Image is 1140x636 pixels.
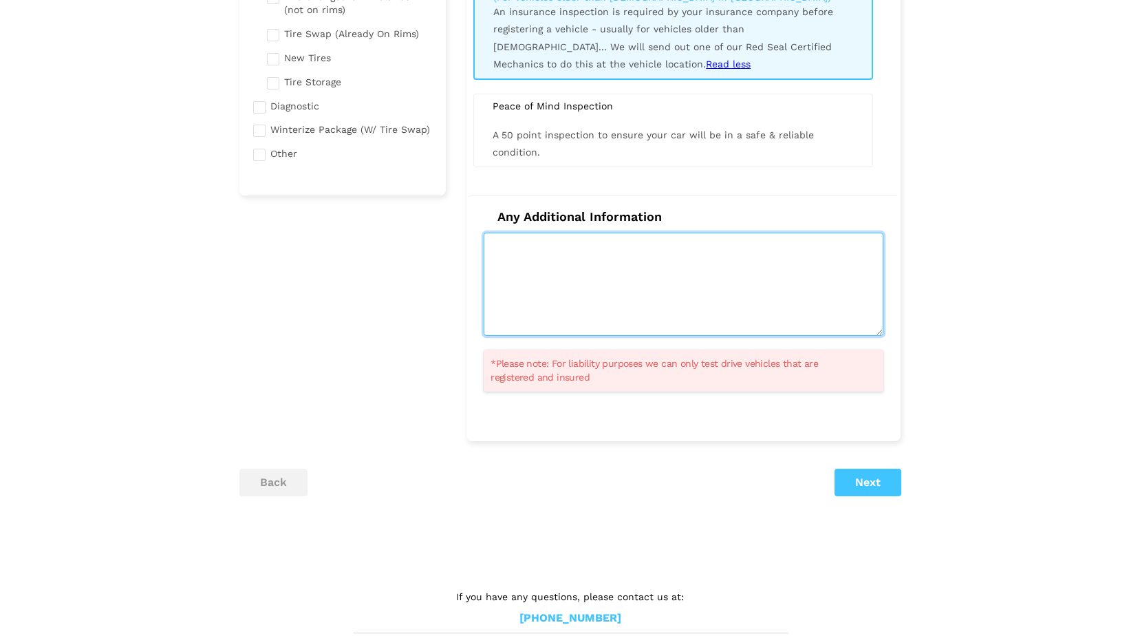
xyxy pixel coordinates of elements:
[706,59,751,70] span: Read less
[493,129,814,158] span: A 50 point inspection to ensure your car will be in a safe & reliable condition.
[491,357,859,384] span: *Please note: For liability purposes we can only test drive vehicles that are registered and insured
[493,41,832,70] span: We will send out one of our Red Seal Certified Mechanics to do this at the vehicle location.
[519,611,621,626] a: [PHONE_NUMBER]
[482,100,864,112] div: Peace of Mind Inspection
[239,469,308,496] button: back
[484,209,883,224] h4: Any Additional Information
[354,589,787,604] p: If you have any questions, please contact us at:
[493,6,833,70] span: An insurance inspection is required by your insurance company before registering a vehicle - usua...
[835,469,901,496] button: Next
